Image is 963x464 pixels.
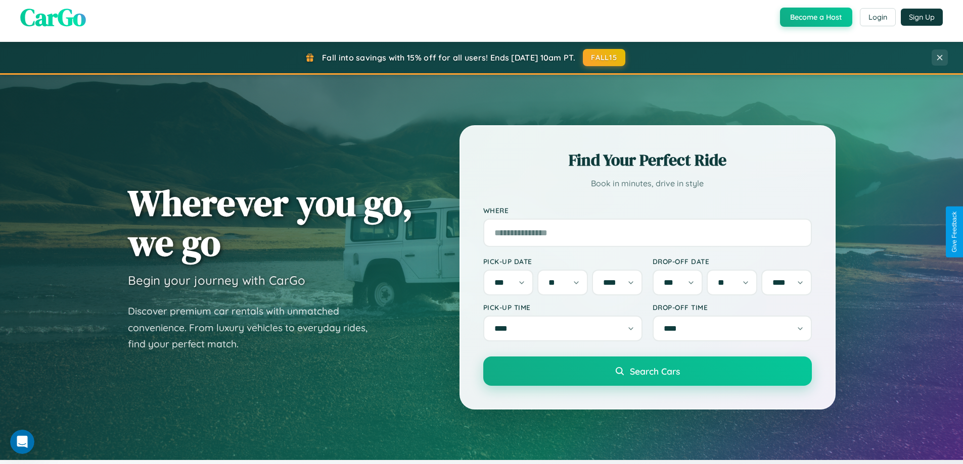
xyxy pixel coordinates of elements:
label: Drop-off Date [653,257,812,266]
button: FALL15 [583,49,625,66]
h1: Wherever you go, we go [128,183,413,263]
button: Sign Up [901,9,943,26]
label: Drop-off Time [653,303,812,312]
label: Where [483,206,812,215]
button: Become a Host [780,8,852,27]
p: Discover premium car rentals with unmatched convenience. From luxury vehicles to everyday rides, ... [128,303,381,352]
button: Search Cars [483,356,812,386]
span: CarGo [20,1,86,34]
div: Give Feedback [951,212,958,252]
label: Pick-up Time [483,303,643,312]
button: Login [860,8,896,26]
p: Book in minutes, drive in style [483,176,812,191]
span: Fall into savings with 15% off for all users! Ends [DATE] 10am PT. [322,53,575,63]
span: Search Cars [630,366,680,377]
label: Pick-up Date [483,257,643,266]
h3: Begin your journey with CarGo [128,273,305,288]
iframe: Intercom live chat [10,430,34,454]
h2: Find Your Perfect Ride [483,149,812,171]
